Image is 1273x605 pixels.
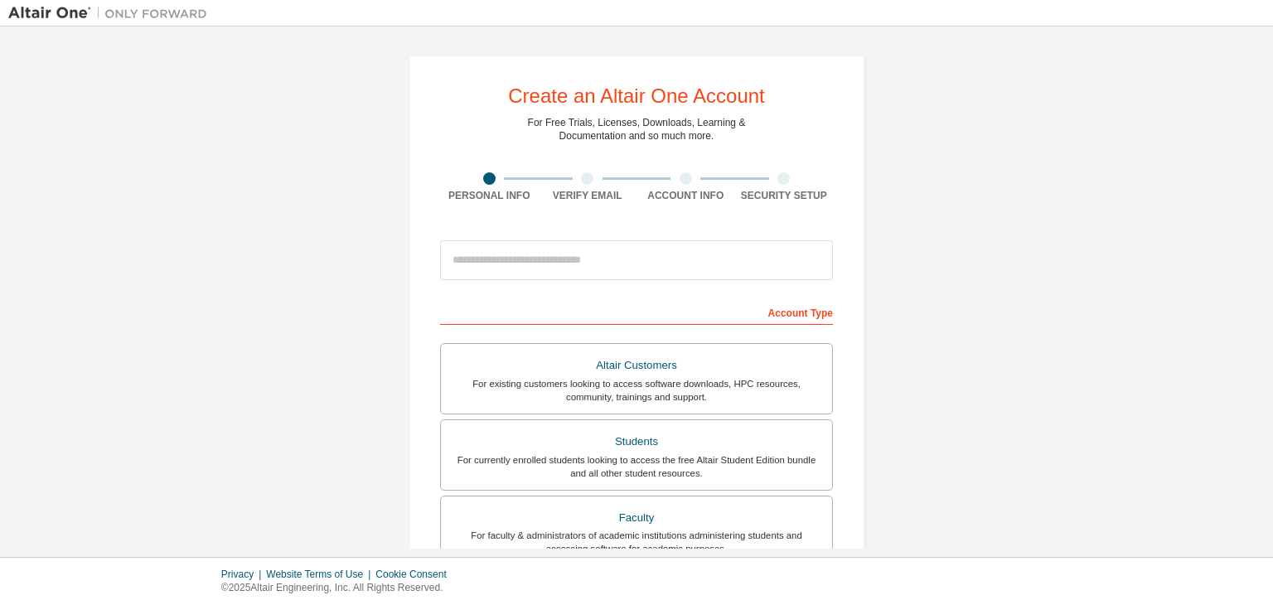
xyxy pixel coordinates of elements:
[451,529,822,555] div: For faculty & administrators of academic institutions administering students and accessing softwa...
[451,430,822,453] div: Students
[8,5,215,22] img: Altair One
[451,377,822,404] div: For existing customers looking to access software downloads, HPC resources, community, trainings ...
[440,189,539,202] div: Personal Info
[451,354,822,377] div: Altair Customers
[636,189,735,202] div: Account Info
[508,86,765,106] div: Create an Altair One Account
[451,506,822,530] div: Faculty
[735,189,834,202] div: Security Setup
[221,568,266,581] div: Privacy
[528,116,746,143] div: For Free Trials, Licenses, Downloads, Learning & Documentation and so much more.
[451,453,822,480] div: For currently enrolled students looking to access the free Altair Student Edition bundle and all ...
[221,581,457,595] p: © 2025 Altair Engineering, Inc. All Rights Reserved.
[539,189,637,202] div: Verify Email
[266,568,375,581] div: Website Terms of Use
[375,568,456,581] div: Cookie Consent
[440,298,833,325] div: Account Type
